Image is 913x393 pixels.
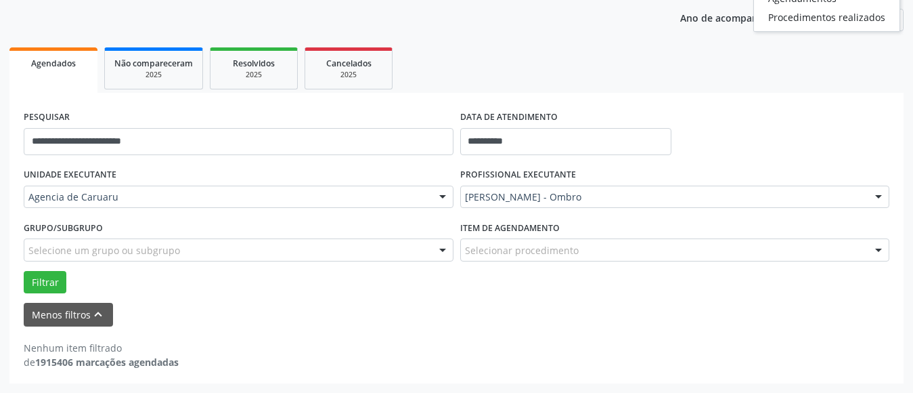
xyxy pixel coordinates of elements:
div: de [24,355,179,369]
i: keyboard_arrow_up [91,307,106,322]
span: Selecionar procedimento [465,243,579,257]
div: 2025 [114,70,193,80]
label: PESQUISAR [24,107,70,128]
div: Nenhum item filtrado [24,341,179,355]
label: PROFISSIONAL EXECUTANTE [460,165,576,186]
strong: 1915406 marcações agendadas [35,356,179,369]
div: 2025 [220,70,288,80]
button: Filtrar [24,271,66,294]
span: Não compareceram [114,58,193,69]
a: Procedimentos realizados [754,7,899,26]
div: 2025 [315,70,382,80]
span: [PERSON_NAME] - Ombro [465,190,862,204]
label: DATA DE ATENDIMENTO [460,107,558,128]
span: Agencia de Caruaru [28,190,426,204]
button: Menos filtroskeyboard_arrow_up [24,303,113,327]
label: Grupo/Subgrupo [24,218,103,239]
label: Item de agendamento [460,218,560,239]
span: Cancelados [326,58,372,69]
span: Selecione um grupo ou subgrupo [28,243,180,257]
span: Agendados [31,58,76,69]
label: UNIDADE EXECUTANTE [24,165,116,186]
span: Resolvidos [233,58,275,69]
p: Ano de acompanhamento [680,9,800,26]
